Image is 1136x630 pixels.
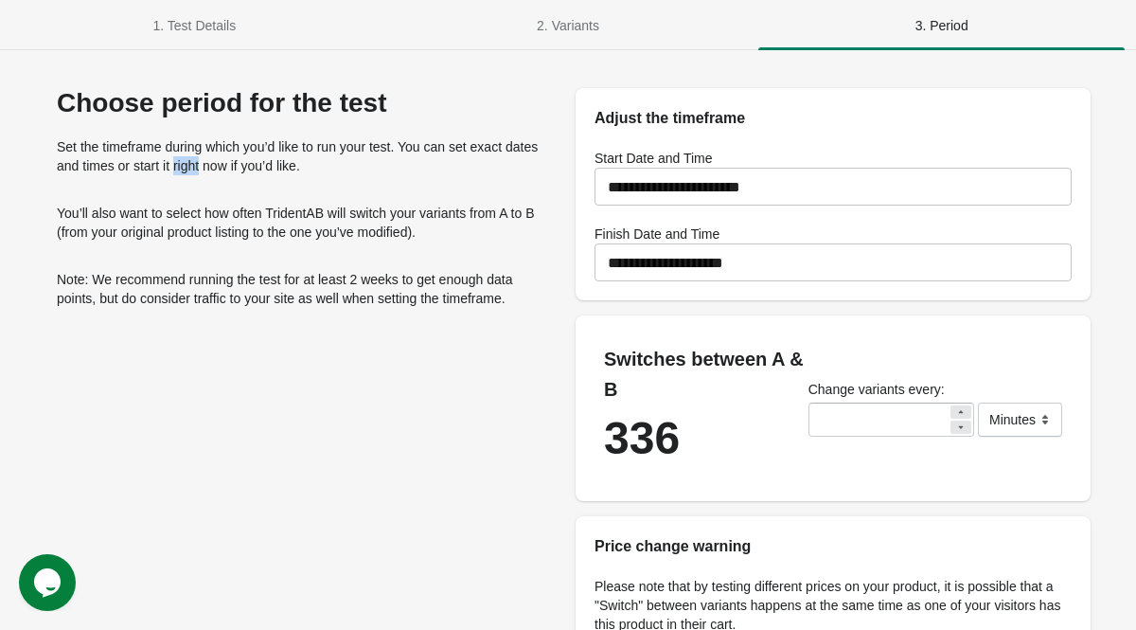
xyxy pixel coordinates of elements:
p: Set the timeframe during which you’d like to run your test. You can set exact dates and times or ... [57,137,549,175]
div: 336 [604,423,808,454]
div: Choose period for the test [57,88,549,118]
p: You’ll also want to select how often TridentAB will switch your variants from A to B (from your o... [57,204,549,242]
h1: Start Date and Time [595,149,1072,168]
p: Note: We recommend running the test for at least 2 weeks to get enough data points, but do consid... [57,270,549,308]
div: Switches between A & B [604,344,808,405]
h2: Adjust the timeframe [595,107,1072,130]
span: 2. Variants [385,9,752,43]
span: 1. Test Details [11,9,378,43]
h1: Finish Date and Time [595,225,1072,243]
iframe: chat widget [19,554,80,611]
label: Change variants every: [808,380,945,399]
span: 3. Period [758,9,1125,43]
h2: Price change warning [595,535,1072,558]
